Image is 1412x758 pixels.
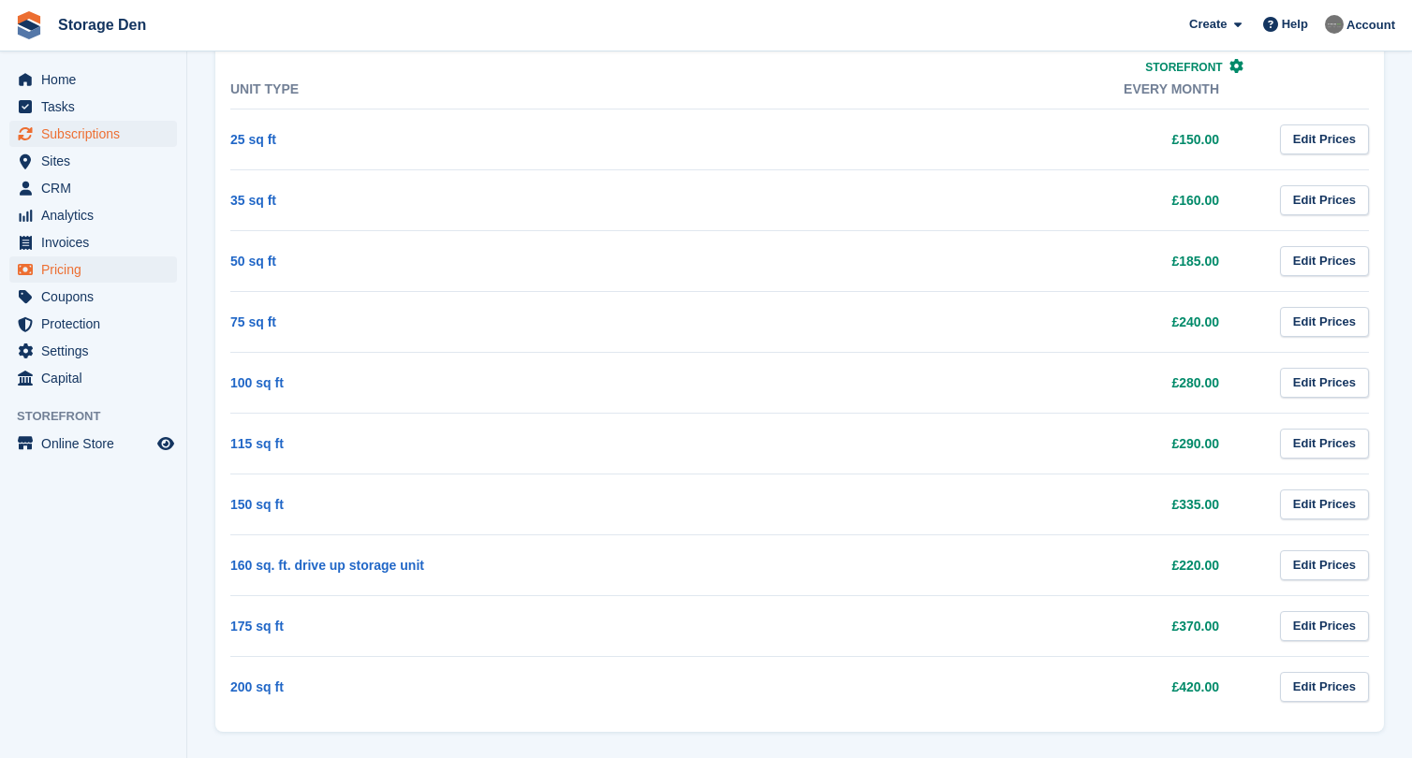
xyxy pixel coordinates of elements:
a: menu [9,175,177,201]
td: £240.00 [743,291,1257,352]
a: Storage Den [51,9,154,40]
a: menu [9,365,177,391]
a: menu [9,338,177,364]
span: Storefront [1145,61,1222,74]
a: 150 sq ft [230,497,284,512]
span: Tasks [41,94,154,120]
a: Edit Prices [1280,124,1369,155]
span: Help [1282,15,1308,34]
a: Edit Prices [1280,429,1369,459]
a: Edit Prices [1280,246,1369,277]
a: Storefront [1145,61,1243,74]
a: Preview store [154,432,177,455]
span: CRM [41,175,154,201]
th: Unit Type [230,70,743,109]
a: 200 sq ft [230,679,284,694]
td: £160.00 [743,169,1257,230]
a: menu [9,311,177,337]
span: Invoices [41,229,154,255]
td: £280.00 [743,352,1257,413]
span: Storefront [17,407,186,426]
a: menu [9,66,177,93]
img: Brian Barbour [1325,15,1344,34]
a: Edit Prices [1280,611,1369,642]
a: 100 sq ft [230,375,284,390]
span: Analytics [41,202,154,228]
a: menu [9,256,177,283]
td: £290.00 [743,413,1257,474]
a: Edit Prices [1280,550,1369,581]
a: 160 sq. ft. drive up storage unit [230,558,424,573]
a: 25 sq ft [230,132,276,147]
span: Settings [41,338,154,364]
span: Sites [41,148,154,174]
a: menu [9,148,177,174]
a: menu [9,202,177,228]
span: Capital [41,365,154,391]
span: Account [1346,16,1395,35]
span: Subscriptions [41,121,154,147]
td: £370.00 [743,595,1257,656]
a: menu [9,430,177,457]
a: Edit Prices [1280,368,1369,399]
span: Online Store [41,430,154,457]
a: Edit Prices [1280,185,1369,216]
a: Edit Prices [1280,307,1369,338]
a: menu [9,94,177,120]
a: 35 sq ft [230,193,276,208]
span: Protection [41,311,154,337]
img: stora-icon-8386f47178a22dfd0bd8f6a31ec36ba5ce8667c1dd55bd0f319d3a0aa187defe.svg [15,11,43,39]
a: menu [9,284,177,310]
span: Coupons [41,284,154,310]
span: Pricing [41,256,154,283]
span: Create [1189,15,1227,34]
td: £185.00 [743,230,1257,291]
a: 50 sq ft [230,254,276,269]
td: £220.00 [743,534,1257,595]
span: Home [41,66,154,93]
td: £150.00 [743,109,1257,169]
a: menu [9,229,177,255]
a: menu [9,121,177,147]
a: Edit Prices [1280,672,1369,703]
a: 115 sq ft [230,436,284,451]
a: 75 sq ft [230,314,276,329]
a: 175 sq ft [230,619,284,634]
th: Every month [743,70,1257,109]
a: Edit Prices [1280,489,1369,520]
td: £335.00 [743,474,1257,534]
td: £420.00 [743,656,1257,717]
